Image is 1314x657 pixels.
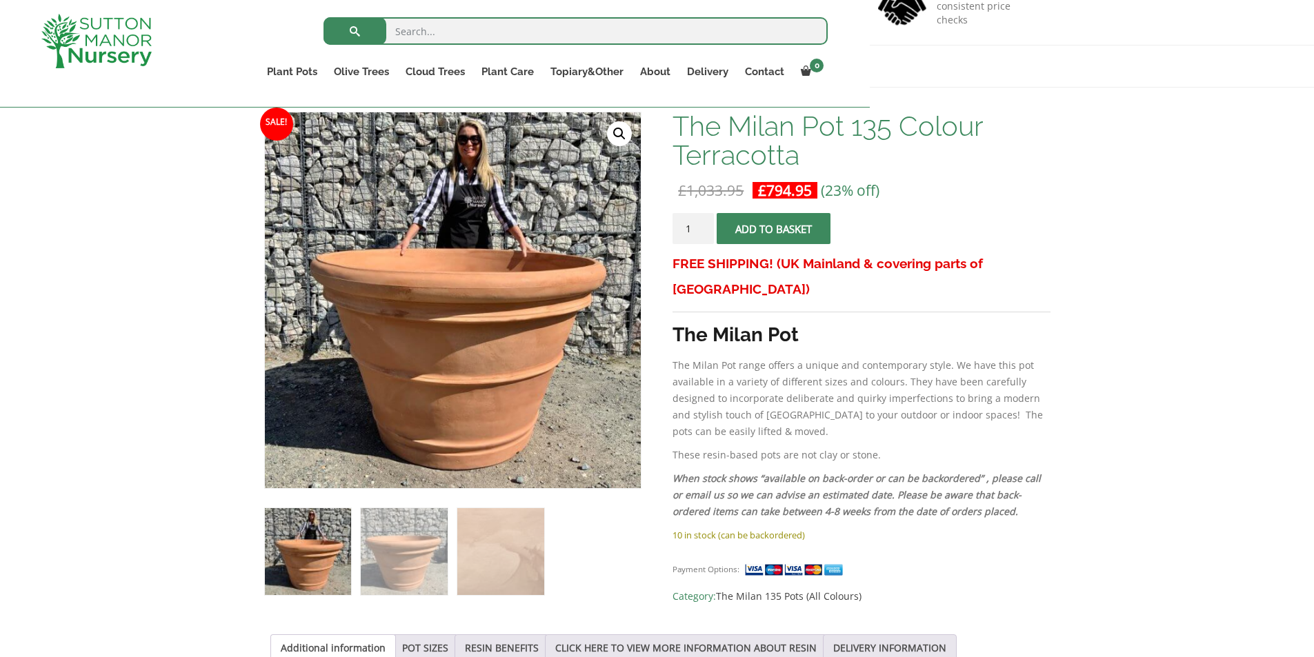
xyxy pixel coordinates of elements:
[744,563,848,577] img: payment supported
[260,108,293,141] span: Sale!
[810,59,824,72] span: 0
[607,121,632,146] a: View full-screen image gallery
[673,213,714,244] input: Product quantity
[678,181,686,200] span: £
[542,62,632,81] a: Topiary&Other
[265,508,351,594] img: The Milan Pot 135 Colour Terracotta
[673,112,1050,170] h1: The Milan Pot 135 Colour Terracotta
[758,181,812,200] bdi: 794.95
[259,62,326,81] a: Plant Pots
[673,564,739,574] small: Payment Options:
[737,62,793,81] a: Contact
[678,181,744,200] bdi: 1,033.95
[793,62,828,81] a: 0
[673,527,1050,543] p: 10 in stock (can be backordered)
[673,357,1050,440] p: The Milan Pot range offers a unique and contemporary style. We have this pot available in a varie...
[673,251,1050,302] h3: FREE SHIPPING! (UK Mainland & covering parts of [GEOGRAPHIC_DATA])
[673,447,1050,463] p: These resin-based pots are not clay or stone.
[673,588,1050,605] span: Category:
[716,589,862,603] a: The Milan 135 Pots (All Colours)
[457,508,544,594] img: The Milan Pot 135 Colour Terracotta - Image 3
[473,62,542,81] a: Plant Care
[679,62,737,81] a: Delivery
[673,472,1041,518] em: When stock shows “available on back-order or can be backordered” , please call or email us so we ...
[397,62,473,81] a: Cloud Trees
[323,17,828,45] input: Search...
[758,181,766,200] span: £
[673,323,799,346] strong: The Milan Pot
[326,62,397,81] a: Olive Trees
[821,181,879,200] span: (23% off)
[632,62,679,81] a: About
[41,14,152,68] img: logo
[361,508,447,594] img: The Milan Pot 135 Colour Terracotta - Image 2
[717,213,830,244] button: Add to basket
